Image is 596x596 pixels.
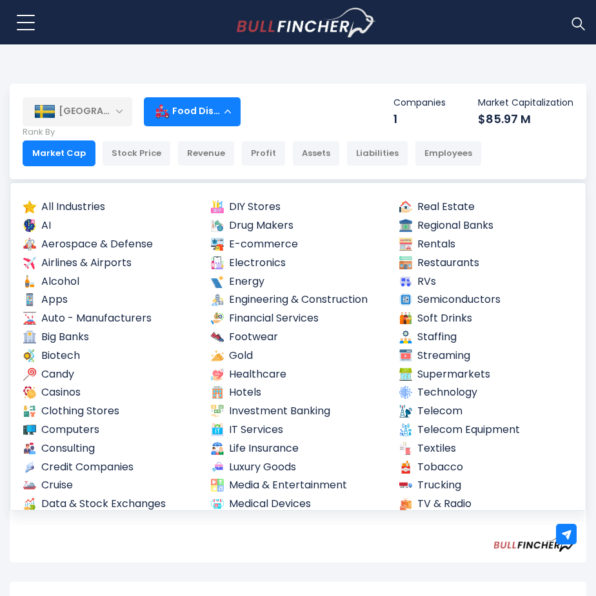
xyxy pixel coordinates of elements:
a: Media & Entertainment [210,477,386,494]
a: Semiconductors [398,292,574,308]
a: Rentals [398,236,574,253]
div: $85.97 M [478,111,573,126]
a: Airlines & Airports [22,255,198,271]
a: TV & Radio [398,496,574,512]
p: Rank By [23,127,482,138]
a: Restaurants [398,255,574,271]
a: Drug Makers [210,218,386,234]
a: Clothing Stores [22,403,198,419]
a: Streaming [398,348,574,364]
a: All Industries [22,199,198,215]
div: Liabilities [346,140,408,166]
a: Apps [22,292,198,308]
img: Bullfincher logo [237,8,376,37]
a: Aerospace & Defense [22,236,198,253]
a: Hotels [210,385,386,401]
a: Data & Stock Exchanges [22,496,198,512]
a: Computers [22,422,198,438]
a: Candy [22,367,198,383]
a: Tobacco [398,459,574,476]
a: Technology [398,385,574,401]
a: Auto - Manufacturers [22,311,198,327]
a: Investment Banking [210,403,386,419]
a: Telecom [398,403,574,419]
a: E-commerce [210,236,386,253]
a: AI [22,218,198,234]
div: Employees [415,140,482,166]
a: Life Insurance [210,441,386,457]
a: Healthcare [210,367,386,383]
a: IT Services [210,422,386,438]
a: DIY Stores [210,199,386,215]
a: Electronics [210,255,386,271]
a: RVs [398,274,574,290]
div: Assets [292,140,340,166]
div: Profit [241,140,286,166]
div: Revenue [177,140,235,166]
a: Financial Services [210,311,386,327]
a: Medical Devices [210,496,386,512]
a: Alcohol [22,274,198,290]
a: Regional Banks [398,218,574,234]
a: Real Estate [398,199,574,215]
div: 1 [393,111,446,126]
a: Telecom Equipment [398,422,574,438]
a: Trucking [398,477,574,494]
a: Big Banks [22,329,198,345]
a: Supermarkets [398,367,574,383]
p: Companies [393,97,446,108]
a: Luxury Goods [210,459,386,476]
a: Textiles [398,441,574,457]
div: Stock Price [102,140,171,166]
a: Go to homepage [237,8,375,37]
div: Food Distribution [144,97,241,126]
a: Biotech [22,348,198,364]
a: Credit Companies [22,459,198,476]
a: Cruise [22,477,198,494]
a: Soft Drinks [398,311,574,327]
a: Engineering & Construction [210,292,386,308]
a: Casinos [22,385,198,401]
div: Market Cap [23,140,95,166]
a: Staffing [398,329,574,345]
p: Market Capitalization [478,97,573,108]
a: Gold [210,348,386,364]
a: Energy [210,274,386,290]
a: Consulting [22,441,198,457]
a: Footwear [210,329,386,345]
div: [GEOGRAPHIC_DATA] [23,97,132,126]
